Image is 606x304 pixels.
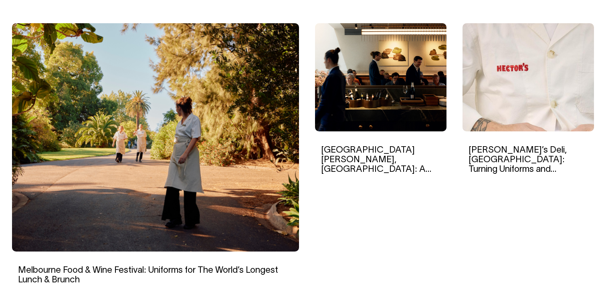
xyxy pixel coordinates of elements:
img: Melbourne Food & Wine Festival: Uniforms for The World’s Longest Lunch & Brunch [12,23,299,252]
img: Saint Peter, Sydney: A New Look For The Most Anticipated Opening of 2024 [315,23,446,131]
img: Hector’s Deli, Melbourne: Turning Uniforms and Merchandise Into Brand Assets [463,23,594,131]
a: Melbourne Food & Wine Festival: Uniforms for The World’s Longest Lunch & Brunch [18,266,278,284]
a: [GEOGRAPHIC_DATA][PERSON_NAME], [GEOGRAPHIC_DATA]: A New Look For The Most Anticipated Opening of... [321,146,435,193]
a: [PERSON_NAME]’s Deli, [GEOGRAPHIC_DATA]: Turning Uniforms and Merchandise Into Brand Assets [469,146,567,193]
